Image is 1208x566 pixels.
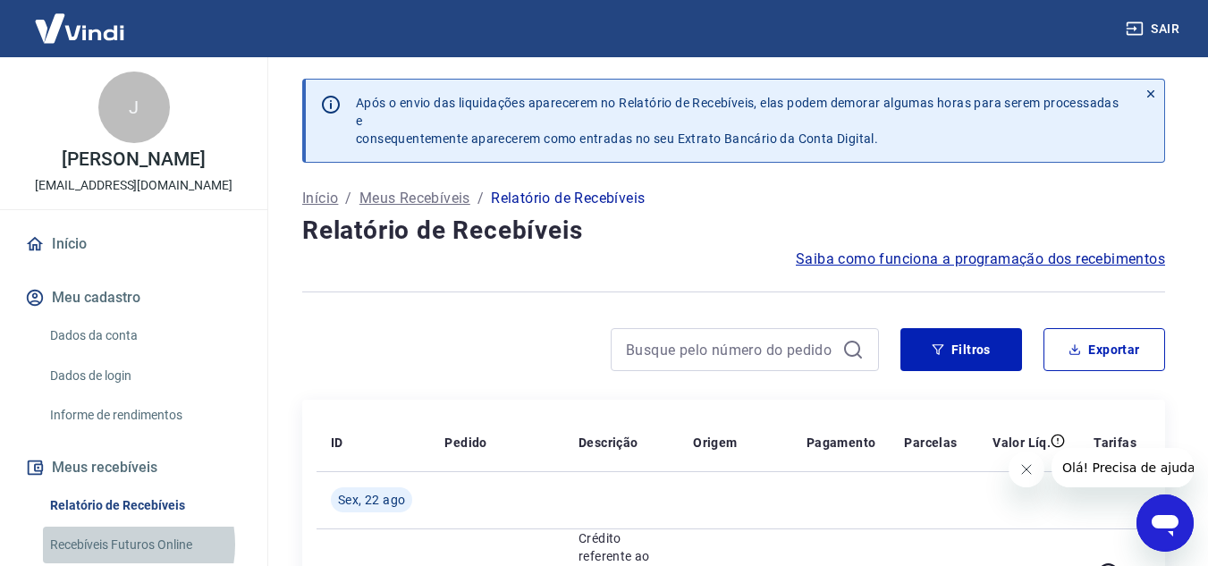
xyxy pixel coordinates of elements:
iframe: Fechar mensagem [1009,452,1044,487]
h4: Relatório de Recebíveis [302,213,1165,249]
span: Sex, 22 ago [338,491,405,509]
p: / [477,188,484,209]
a: Início [21,224,246,264]
a: Meus Recebíveis [359,188,470,209]
p: Após o envio das liquidações aparecerem no Relatório de Recebíveis, elas podem demorar algumas ho... [356,94,1123,148]
a: Recebíveis Futuros Online [43,527,246,563]
a: Relatório de Recebíveis [43,487,246,524]
p: Pagamento [807,434,876,452]
button: Meu cadastro [21,278,246,317]
img: Vindi [21,1,138,55]
p: Pedido [444,434,486,452]
p: Valor Líq. [993,434,1051,452]
span: Olá! Precisa de ajuda? [11,13,150,27]
p: ID [331,434,343,452]
button: Filtros [900,328,1022,371]
div: J [98,72,170,143]
p: / [345,188,351,209]
button: Sair [1122,13,1187,46]
input: Busque pelo número do pedido [626,336,835,363]
p: Parcelas [904,434,957,452]
a: Informe de rendimentos [43,397,246,434]
iframe: Mensagem da empresa [1052,448,1194,487]
p: [PERSON_NAME] [62,150,205,169]
a: Dados da conta [43,317,246,354]
p: Tarifas [1094,434,1136,452]
a: Início [302,188,338,209]
a: Saiba como funciona a programação dos recebimentos [796,249,1165,270]
a: Dados de login [43,358,246,394]
p: [EMAIL_ADDRESS][DOMAIN_NAME] [35,176,232,195]
button: Meus recebíveis [21,448,246,487]
p: Origem [693,434,737,452]
button: Exportar [1043,328,1165,371]
p: Descrição [579,434,638,452]
p: Relatório de Recebíveis [491,188,645,209]
iframe: Botão para abrir a janela de mensagens [1136,494,1194,552]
